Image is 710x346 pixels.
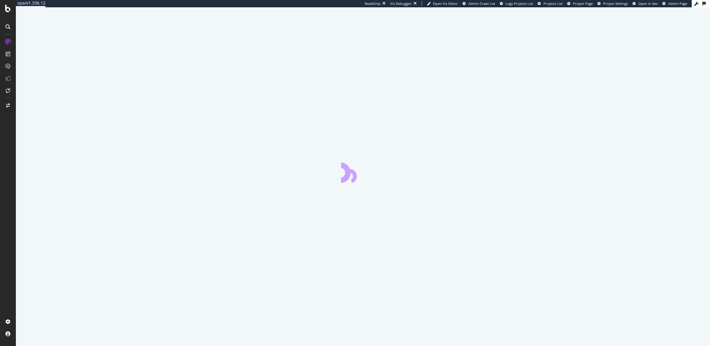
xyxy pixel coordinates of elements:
[463,1,495,6] a: Admin Crawl List
[365,1,381,6] div: ReadOnly:
[638,1,658,6] span: Open in dev
[573,1,593,6] span: Project Page
[633,1,658,6] a: Open in dev
[506,1,533,6] span: Logs Projects List
[433,1,458,6] span: Open Viz Editor
[500,1,533,6] a: Logs Projects List
[567,1,593,6] a: Project Page
[390,1,412,6] div: Viz Debugger:
[427,1,458,6] a: Open Viz Editor
[543,1,563,6] span: Projects List
[603,1,628,6] span: Project Settings
[668,1,687,6] span: Admin Page
[662,1,687,6] a: Admin Page
[341,161,385,183] div: animation
[597,1,628,6] a: Project Settings
[538,1,563,6] a: Projects List
[468,1,495,6] span: Admin Crawl List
